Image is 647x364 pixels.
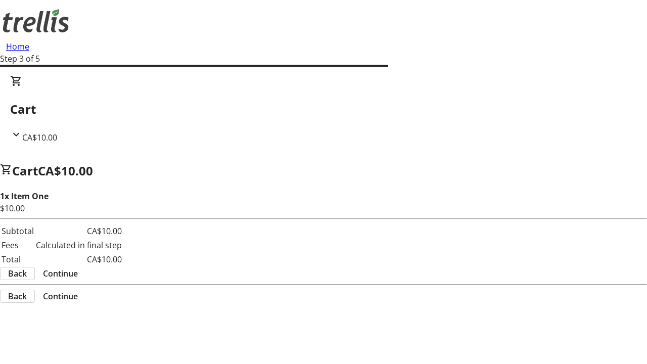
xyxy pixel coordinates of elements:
span: Continue [43,267,78,280]
span: CA$10.00 [22,132,57,143]
button: Continue [35,290,86,302]
td: Subtotal [1,224,34,238]
span: Back [8,290,27,302]
div: CartCA$10.00 [10,75,637,144]
td: Calculated in final step [35,239,122,252]
td: Fees [1,239,34,252]
td: Total [1,253,34,266]
h2: Cart [10,100,637,118]
span: Cart [12,162,38,179]
td: CA$10.00 [35,253,122,266]
span: Back [8,267,27,280]
span: Continue [43,290,78,302]
td: CA$10.00 [35,224,122,238]
span: CA$10.00 [38,162,93,179]
button: Continue [35,267,86,280]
